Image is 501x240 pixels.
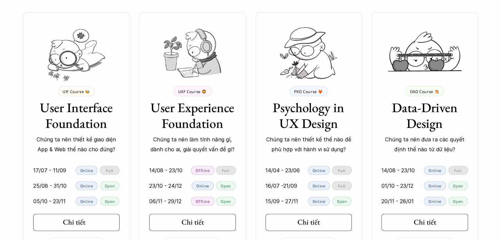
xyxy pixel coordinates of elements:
[80,168,93,173] p: Online
[337,199,347,204] p: Open
[338,168,346,173] p: Full
[453,183,463,188] p: Open
[265,165,300,175] p: 14/04 - 23/06
[313,168,325,173] p: Online
[454,168,462,173] p: Full
[381,181,413,191] p: 01/10 - 23/12
[381,196,414,206] p: 20/11 - 28/01
[221,183,231,188] p: Open
[106,168,113,173] p: Full
[221,199,231,204] p: Open
[149,165,182,175] p: 14/08 - 23/10
[149,181,182,191] p: 23/10 - 24/12
[381,134,468,155] p: Chúng ta nên đưa ra các quyết định thế nào từ dữ liệu?
[381,100,468,131] h3: Data-Driven Design
[80,199,93,204] p: Online
[196,199,209,204] p: Offline
[33,181,67,191] p: 25/08 - 31/10
[63,89,90,94] p: UIF Course 🐝
[33,165,66,175] p: 17/07 - 11/09
[33,100,120,131] h3: User Interface Foundation
[33,134,120,155] p: Chúng ta nên thiết kế giao diện App & Web thế nào cho đúng?
[196,183,209,188] p: Online
[313,199,325,204] p: Online
[429,183,441,188] p: Online
[80,183,93,188] p: Online
[265,214,352,231] a: Chi tiết
[265,196,298,206] p: 15/09 - 27/11
[178,89,207,94] p: UXF Course 🦁
[265,100,352,131] h3: Psychology in UX Design
[294,89,323,94] p: PXD Course 🦊
[149,100,236,131] h3: User Experience Foundation
[265,134,352,155] p: Chúng ta nên thiết kế thế nào để phù hợp với hành vi sử dụng?
[453,199,463,204] p: Open
[429,168,441,173] p: Online
[414,218,436,227] h5: Chi tiết
[63,218,85,227] h5: Chi tiết
[181,218,204,227] h5: Chi tiết
[196,168,209,173] p: Offline
[33,214,120,231] a: Chi tiết
[149,196,181,206] p: 06/11 - 29/12
[381,214,468,231] a: Chi tiết
[149,214,236,231] a: Chi tiết
[33,196,66,206] p: 05/10 - 23/11
[149,134,236,155] p: Chúng ta nên làm tính năng gì, dành cho ai, giải quyết vấn đề gì?
[429,199,441,204] p: Online
[222,168,230,173] p: Full
[410,89,439,94] p: DAD Course 🐴
[313,183,325,188] p: Online
[297,218,320,227] h5: Chi tiết
[338,183,346,188] p: Full
[105,199,115,204] p: Open
[105,183,115,188] p: Open
[265,181,297,191] p: 16/07 -21/09
[381,165,415,175] p: 14/08 - 23/10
